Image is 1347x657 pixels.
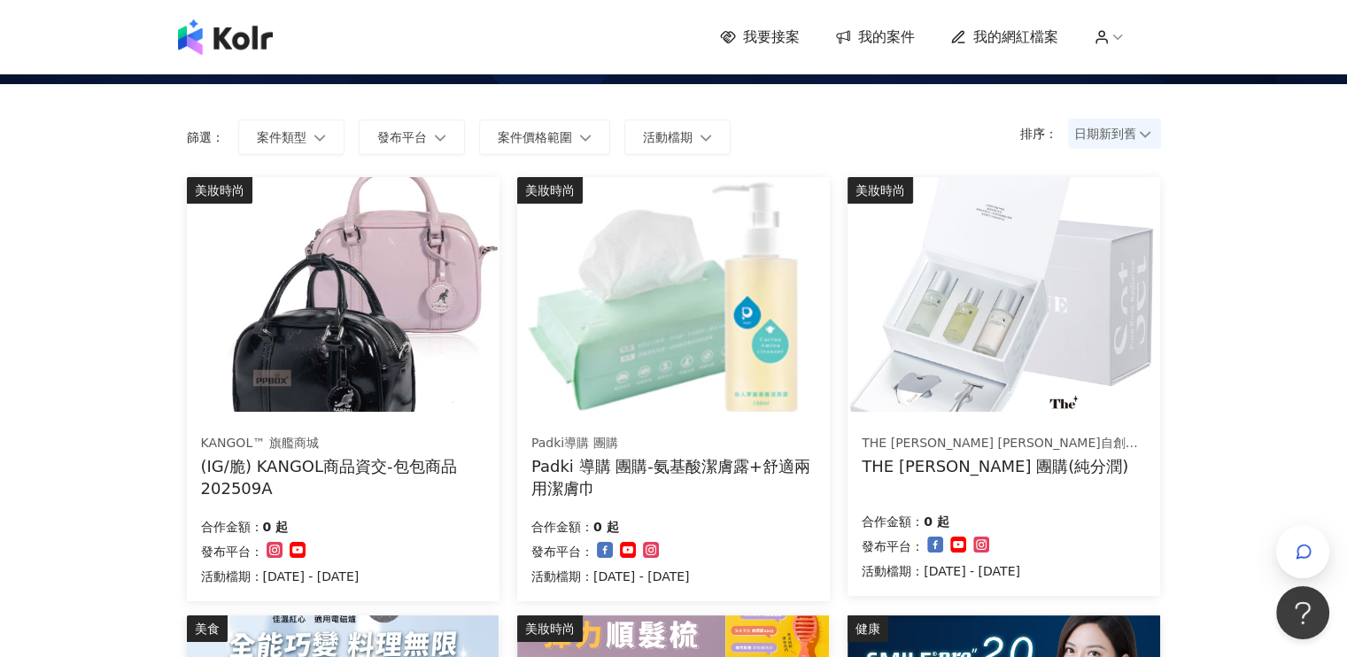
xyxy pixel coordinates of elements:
[624,120,731,155] button: 活動檔期
[201,566,360,587] p: 活動檔期：[DATE] - [DATE]
[531,566,690,587] p: 活動檔期：[DATE] - [DATE]
[862,536,924,557] p: 發布平台：
[924,511,949,532] p: 0 起
[643,130,693,144] span: 活動檔期
[178,19,273,55] img: logo
[1074,120,1155,147] span: 日期新到舊
[720,27,800,47] a: 我要接案
[848,177,1159,412] img: THE LYNN 全系列商品
[858,27,915,47] span: 我的案件
[187,177,252,204] div: 美妝時尚
[187,130,224,144] p: 篩選：
[848,615,888,642] div: 健康
[359,120,465,155] button: 發布平台
[862,560,1020,582] p: 活動檔期：[DATE] - [DATE]
[517,177,583,204] div: 美妝時尚
[517,615,583,642] div: 美妝時尚
[201,541,263,562] p: 發布平台：
[743,27,800,47] span: 我要接案
[531,455,816,499] div: Padki 導購 團購-氨基酸潔膚露+舒適兩用潔膚巾
[263,516,289,537] p: 0 起
[1276,586,1329,639] iframe: Help Scout Beacon - Open
[517,177,829,412] img: 洗卸潔顏露+潔膚巾
[862,511,924,532] p: 合作金額：
[531,541,593,562] p: 發布平台：
[479,120,610,155] button: 案件價格範圍
[862,435,1145,452] div: THE [PERSON_NAME] [PERSON_NAME]自創品牌
[950,27,1058,47] a: 我的網紅檔案
[377,130,427,144] span: 發布平台
[593,516,619,537] p: 0 起
[848,177,913,204] div: 美妝時尚
[238,120,344,155] button: 案件類型
[201,435,484,452] div: KANGOL™ 旗艦商城
[862,455,1145,477] div: THE [PERSON_NAME] 團購(純分潤)
[531,435,815,452] div: Padki導購 團購
[498,130,572,144] span: 案件價格範圍
[201,516,263,537] p: 合作金額：
[1020,127,1068,141] p: 排序：
[187,615,228,642] div: 美食
[835,27,915,47] a: 我的案件
[187,177,499,412] img: KANGOL 皮革小方包 商品資交
[531,516,593,537] p: 合作金額：
[201,455,485,499] div: (IG/脆) KANGOL商品資交-包包商品202509A
[257,130,306,144] span: 案件類型
[973,27,1058,47] span: 我的網紅檔案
